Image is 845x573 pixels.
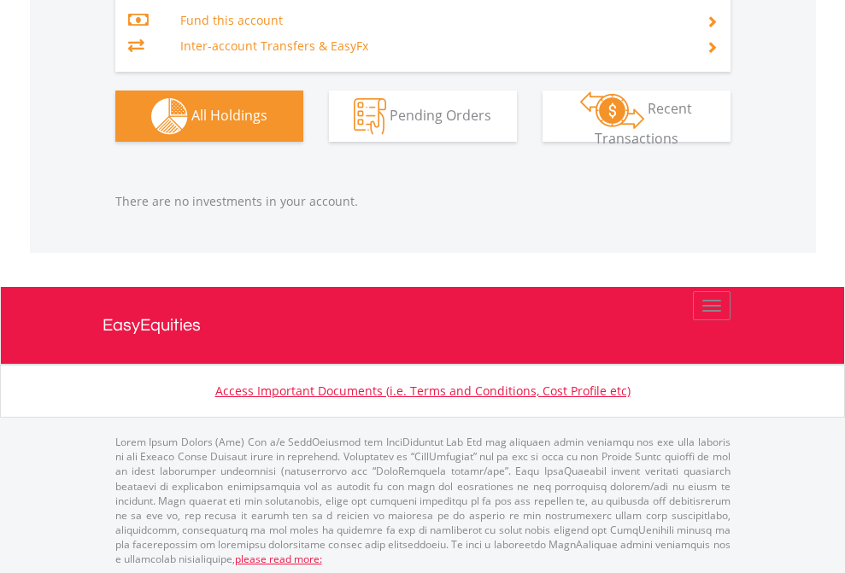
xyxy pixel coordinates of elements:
[329,91,517,142] button: Pending Orders
[151,98,188,135] img: holdings-wht.png
[103,287,743,364] a: EasyEquities
[115,435,731,566] p: Lorem Ipsum Dolors (Ame) Con a/e SeddOeiusmod tem InciDiduntut Lab Etd mag aliquaen admin veniamq...
[215,383,631,399] a: Access Important Documents (i.e. Terms and Conditions, Cost Profile etc)
[180,8,685,33] td: Fund this account
[191,105,267,124] span: All Holdings
[235,552,322,566] a: please read more:
[115,193,731,210] p: There are no investments in your account.
[180,33,685,59] td: Inter-account Transfers & EasyFx
[543,91,731,142] button: Recent Transactions
[390,105,491,124] span: Pending Orders
[580,91,644,129] img: transactions-zar-wht.png
[354,98,386,135] img: pending_instructions-wht.png
[115,91,303,142] button: All Holdings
